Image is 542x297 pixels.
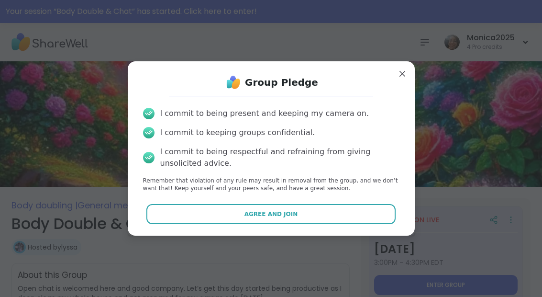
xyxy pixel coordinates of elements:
[245,76,318,89] h1: Group Pledge
[143,177,399,193] p: Remember that violation of any rule may result in removal from the group, and we don’t want that!...
[160,127,315,138] div: I commit to keeping groups confidential.
[160,146,399,169] div: I commit to being respectful and refraining from giving unsolicited advice.
[146,204,396,224] button: Agree and Join
[224,73,243,92] img: ShareWell Logo
[160,108,369,119] div: I commit to being present and keeping my camera on.
[244,210,298,218] span: Agree and Join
